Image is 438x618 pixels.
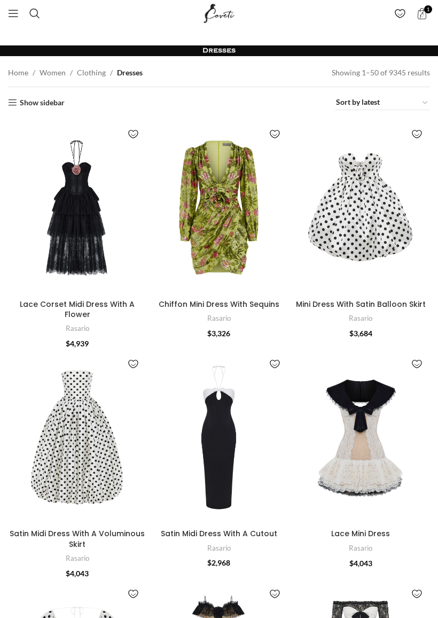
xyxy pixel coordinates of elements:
[349,329,354,338] span: $
[331,528,390,539] a: Lace Mini Dress
[202,46,236,56] h1: Dresses
[292,121,430,294] img: Rasario Polka dot – couture evening dress
[8,67,143,79] nav: Breadcrumb
[292,351,430,524] a: Lace Mini Dress
[150,351,288,524] img: Rasario Midi Dress – couture evening dress
[150,121,288,294] a: Chiffon Mini Dress With Sequins
[8,351,146,524] img: Rasario Polka dot – couture evening dress
[201,8,237,17] a: Site logo
[349,559,372,568] bdi: 4,043
[3,3,24,24] a: Open mobile menu
[77,67,106,79] a: Clothing
[10,528,145,550] a: Satin Midi Dress With A Voluminous Skirt
[117,67,143,79] span: Dresses
[207,558,212,567] span: $
[411,3,433,24] a: 1
[349,559,354,568] span: $
[150,121,288,294] img: Rasario Floral Dress – couture evening dress
[8,351,146,524] a: Satin Midi Dress With A Voluminous Skirt
[40,67,66,79] a: Women
[332,67,430,79] p: Showing 1–50 of 9345 results
[8,121,146,294] a: Lace Corset Midi Dress With A Flower
[66,323,89,334] a: Rasario
[24,3,45,24] a: Search
[296,299,426,310] a: Mini Dress With Satin Balloon Skirt
[335,95,430,110] select: Shop order
[292,121,430,294] a: Mini Dress With Satin Balloon Skirt
[66,339,89,348] bdi: 4,939
[159,299,279,310] a: Chiffon Mini Dress With Sequins
[207,313,231,323] a: Rasario
[66,569,89,578] bdi: 4,043
[424,5,432,13] span: 1
[207,558,230,567] bdi: 2,968
[349,329,372,338] bdi: 3,684
[292,351,430,524] img: Rasario Mini Dress – couture evening dress
[8,121,146,294] img: Rasario Lace Dress – couture evening dress
[139,31,299,40] a: Fancy designing your own shoe? | Discover Now
[66,553,89,563] a: Rasario
[349,313,372,323] a: Rasario
[66,339,70,348] span: $
[66,569,70,578] span: $
[349,543,372,553] a: Rasario
[207,329,230,338] bdi: 3,326
[161,528,277,539] a: Satin Midi Dress With A Cutout
[8,67,28,79] a: Home
[207,329,212,338] span: $
[150,351,288,524] a: Satin Midi Dress With A Cutout
[389,3,411,24] div: My Wishlist
[207,543,231,553] a: Rasario
[20,299,135,320] a: Lace Corset Midi Dress With A Flower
